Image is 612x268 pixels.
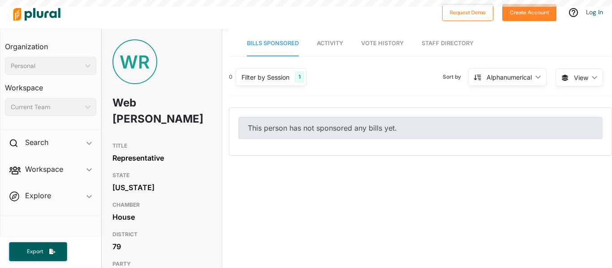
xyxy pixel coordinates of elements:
span: Export [21,248,49,255]
h3: Workspace [5,75,96,94]
button: Export [9,242,67,261]
h3: STATE [112,170,211,181]
a: Staff Directory [422,31,474,56]
div: [US_STATE] [112,181,211,194]
span: Activity [317,40,343,47]
button: Create Account [502,4,556,21]
div: 79 [112,240,211,253]
a: Create Account [502,7,556,17]
h3: DISTRICT [112,229,211,240]
span: View [574,73,588,82]
a: Bills Sponsored [247,31,299,56]
div: Personal [11,61,82,71]
div: WR [112,39,157,84]
div: Filter by Session [241,72,289,82]
a: Activity [317,31,343,56]
div: 0 [229,73,233,81]
h2: Search [25,137,48,147]
div: Representative [112,151,211,165]
span: Bills Sponsored [247,40,299,47]
div: House [112,210,211,224]
a: Request Demo [442,7,493,17]
a: Vote History [361,31,404,56]
div: 1 [295,71,304,83]
div: Current Team [11,102,82,112]
div: Alphanumerical [487,72,532,82]
h1: Web [PERSON_NAME] [112,89,172,132]
div: This person has not sponsored any bills yet. [238,117,603,139]
button: Request Demo [442,4,493,21]
a: Log In [586,8,603,16]
h3: CHAMBER [112,200,211,210]
h3: TITLE [112,140,211,151]
span: Sort by [443,73,468,81]
span: Vote History [361,40,404,47]
h3: Organization [5,34,96,53]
